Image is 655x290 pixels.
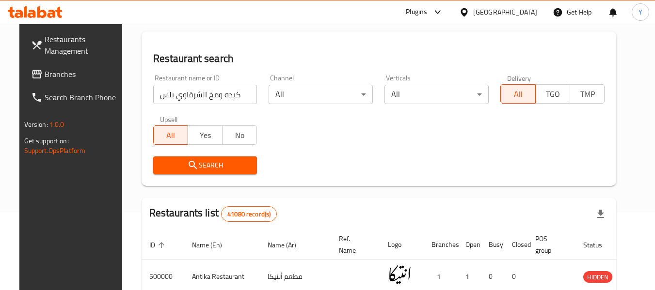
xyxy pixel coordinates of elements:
button: Yes [188,125,223,145]
span: ID [149,239,168,251]
button: All [500,84,535,104]
span: Search Branch Phone [45,92,121,103]
th: Branches [424,230,458,259]
span: Yes [192,128,219,142]
span: Ref. Name [339,233,368,256]
button: TMP [570,84,605,104]
div: All [384,85,489,104]
button: No [222,125,257,145]
button: TGO [535,84,570,104]
label: Upsell [160,116,178,122]
th: Closed [504,230,527,259]
span: TMP [574,87,601,101]
span: Get support on: [24,135,69,147]
label: Delivery [507,75,531,81]
span: 1.0.0 [49,118,64,131]
th: Busy [481,230,504,259]
span: No [226,128,253,142]
th: Logo [380,230,424,259]
span: Branches [45,68,121,80]
a: Support.OpsPlatform [24,144,86,157]
input: Search for restaurant name or ID.. [153,85,257,104]
span: TGO [540,87,566,101]
span: 41080 record(s) [222,210,276,219]
span: All [158,128,184,142]
a: Restaurants Management [23,28,129,62]
div: All [269,85,373,104]
div: [GEOGRAPHIC_DATA] [473,7,537,17]
span: POS group [535,233,564,256]
span: Restaurants Management [45,33,121,57]
img: Antika Restaurant [388,262,412,287]
span: All [505,87,531,101]
span: Name (En) [192,239,235,251]
button: Search [153,156,257,174]
div: Export file [589,202,612,226]
th: Open [458,230,481,259]
div: Plugins [406,6,427,18]
div: Total records count [221,206,277,222]
a: Branches [23,62,129,86]
span: Status [583,239,615,251]
span: Y [639,7,642,17]
button: All [153,125,188,145]
span: HIDDEN [583,272,612,283]
h2: Restaurant search [153,51,605,66]
span: Name (Ar) [268,239,309,251]
span: Search [161,159,250,171]
a: Search Branch Phone [23,86,129,109]
span: Version: [24,118,48,131]
h2: Restaurants list [149,206,277,222]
